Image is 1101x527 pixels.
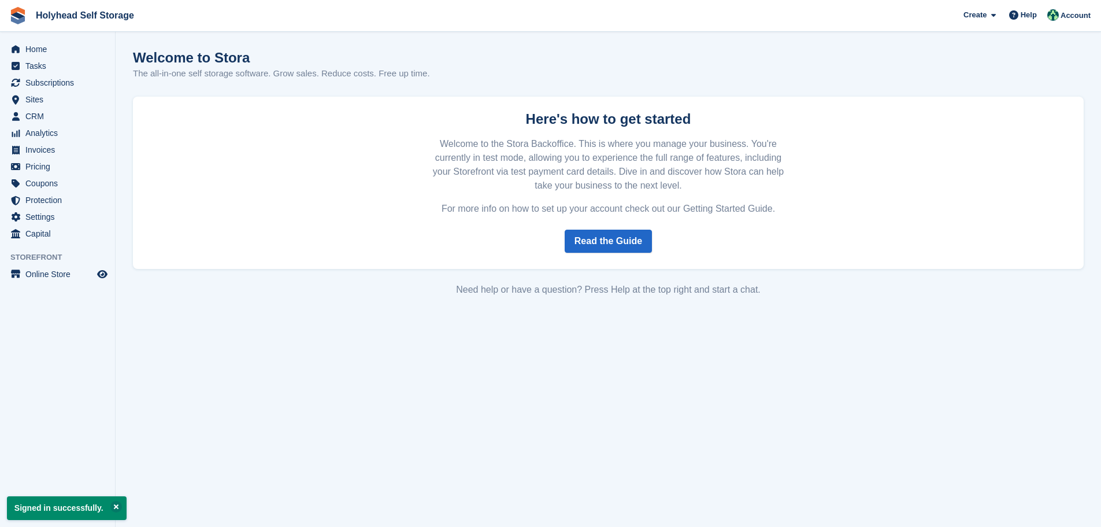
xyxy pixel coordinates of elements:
[25,75,95,91] span: Subscriptions
[133,67,430,80] p: The all-in-one self storage software. Grow sales. Reduce costs. Free up time.
[25,41,95,57] span: Home
[6,125,109,141] a: menu
[25,266,95,282] span: Online Store
[7,496,127,520] p: Signed in successfully.
[6,192,109,208] a: menu
[31,6,139,25] a: Holyhead Self Storage
[25,91,95,108] span: Sites
[6,75,109,91] a: menu
[1061,10,1091,21] span: Account
[6,209,109,225] a: menu
[25,226,95,242] span: Capital
[25,142,95,158] span: Invoices
[963,9,987,21] span: Create
[6,108,109,124] a: menu
[1021,9,1037,21] span: Help
[6,58,109,74] a: menu
[6,266,109,282] a: menu
[25,175,95,191] span: Coupons
[526,111,691,127] strong: Here's how to get started
[95,267,109,281] a: Preview store
[133,283,1084,297] div: Need help or have a question? Press Help at the top right and start a chat.
[25,209,95,225] span: Settings
[426,202,791,216] p: For more info on how to set up your account check out our Getting Started Guide.
[25,108,95,124] span: CRM
[25,125,95,141] span: Analytics
[6,91,109,108] a: menu
[133,50,430,65] h1: Welcome to Stora
[6,175,109,191] a: menu
[6,159,109,175] a: menu
[426,137,791,193] p: Welcome to the Stora Backoffice. This is where you manage your business. You're currently in test...
[565,230,652,253] a: Read the Guide
[25,58,95,74] span: Tasks
[10,252,115,263] span: Storefront
[9,7,27,24] img: stora-icon-8386f47178a22dfd0bd8f6a31ec36ba5ce8667c1dd55bd0f319d3a0aa187defe.svg
[6,41,109,57] a: menu
[6,142,109,158] a: menu
[6,226,109,242] a: menu
[25,159,95,175] span: Pricing
[1047,9,1059,21] img: Graham Wood
[25,192,95,208] span: Protection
